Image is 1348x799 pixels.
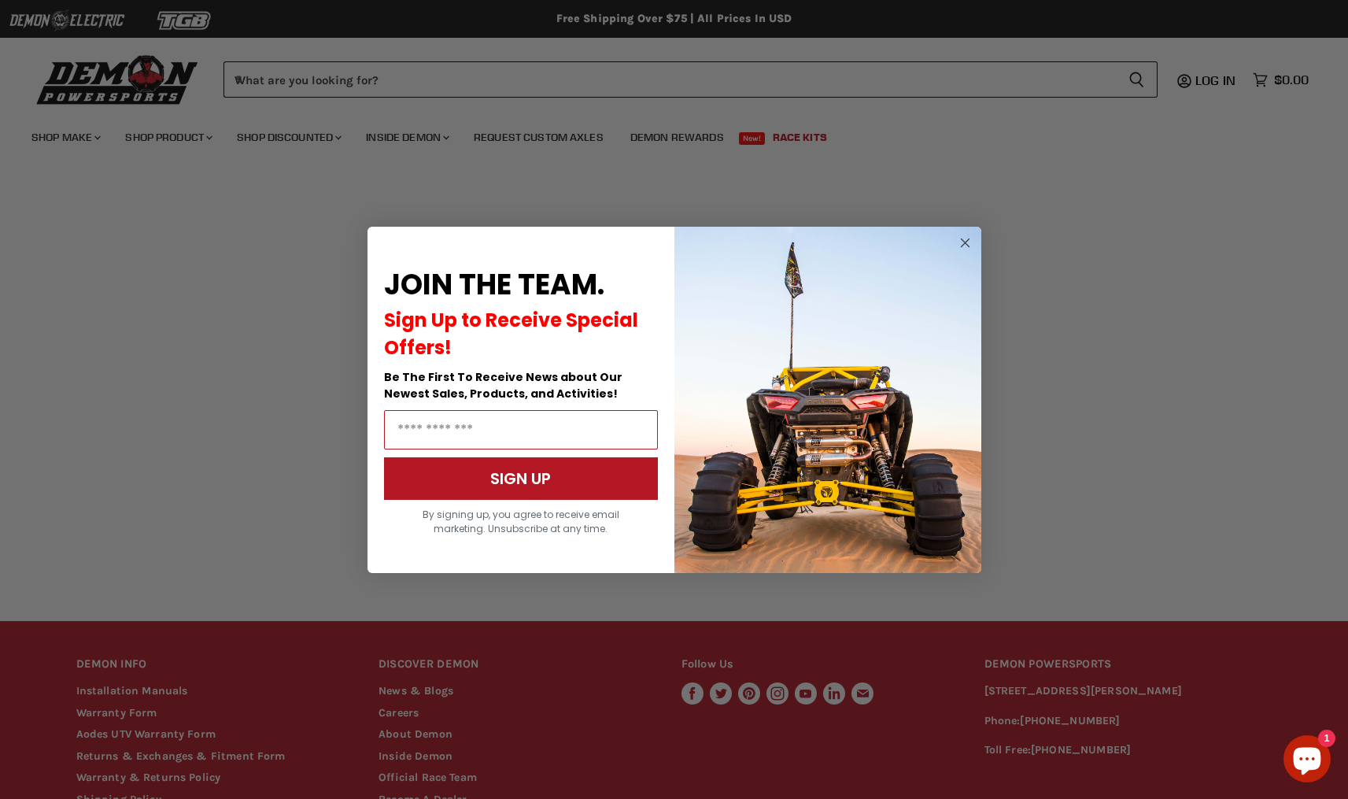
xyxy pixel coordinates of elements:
[674,227,981,573] img: a9095488-b6e7-41ba-879d-588abfab540b.jpeg
[384,410,658,449] input: Email Address
[384,457,658,500] button: SIGN UP
[1279,735,1335,786] inbox-online-store-chat: Shopify online store chat
[384,369,622,401] span: Be The First To Receive News about Our Newest Sales, Products, and Activities!
[955,233,975,253] button: Close dialog
[423,508,619,535] span: By signing up, you agree to receive email marketing. Unsubscribe at any time.
[384,307,638,361] span: Sign Up to Receive Special Offers!
[384,264,604,305] span: JOIN THE TEAM.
